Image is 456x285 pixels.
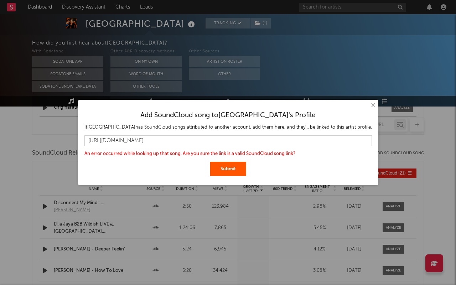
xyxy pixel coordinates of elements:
button: × [369,102,377,109]
input: Paste SoundCloud Song link here... [84,135,372,146]
div: An error occurred while looking up that song. Are you sure the link is a valid SoundCloud song link? [84,150,372,157]
button: Submit [210,162,246,176]
div: If [GEOGRAPHIC_DATA] has SoundCloud songs attributed to another account, add them here, and they'... [84,124,372,131]
div: Add SoundCloud song to [GEOGRAPHIC_DATA] 's Profile [84,111,372,120]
